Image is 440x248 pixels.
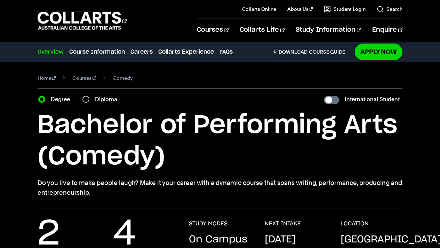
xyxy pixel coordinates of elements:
h3: NEXT INTAKE [265,220,301,227]
p: 2 [38,220,60,248]
label: International Student [345,94,400,104]
h1: Bachelor of Performing Arts (Comedy) [38,110,403,172]
a: Student Login [324,6,366,13]
a: Overview [38,48,64,56]
a: Careers [130,48,153,56]
span: Download [279,49,307,55]
a: FAQs [219,48,233,56]
a: DownloadCourse Guide [272,49,351,55]
label: Degree [51,94,74,104]
p: 4 [113,220,136,248]
a: About Us [287,6,313,13]
span: Comedy [113,73,133,83]
h3: STUDY MODES [189,220,227,227]
a: Courses [197,18,229,41]
div: Go to homepage [38,11,127,31]
a: Courses [72,73,96,83]
a: Collarts Online [242,6,276,13]
a: Home [38,73,56,83]
a: Collarts Experience [158,48,214,56]
a: Enquire [372,18,402,41]
p: [DATE] [265,233,296,247]
a: Course Information [69,48,125,56]
h3: LOCATION [341,220,369,227]
a: Study Information [296,18,361,41]
p: On Campus [189,233,247,247]
a: Collarts Life [240,18,285,41]
p: Do you live to make people laugh? Make it your career with a dynamic course that spans writing, p... [38,178,403,197]
a: Apply Now [355,44,402,60]
label: Diploma [95,94,121,104]
a: Search [377,6,402,13]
